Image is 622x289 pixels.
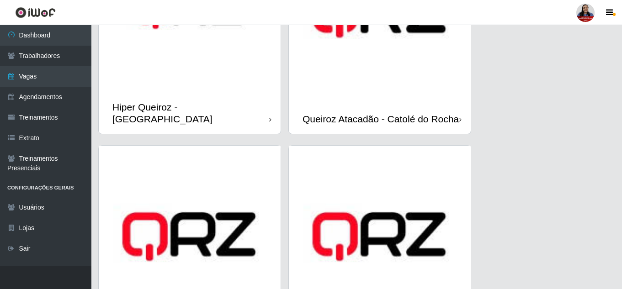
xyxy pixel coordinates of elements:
div: Queiroz Atacadão - Catolé do Rocha [303,113,459,125]
div: Hiper Queiroz - [GEOGRAPHIC_DATA] [112,101,269,124]
img: CoreUI Logo [15,7,56,18]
